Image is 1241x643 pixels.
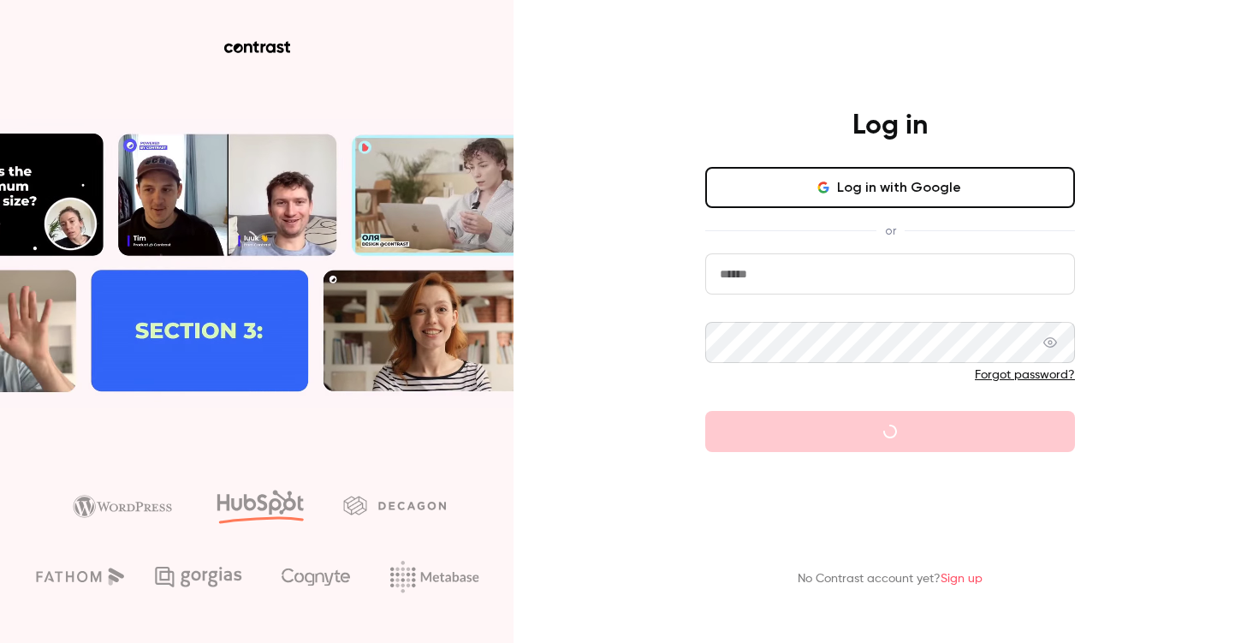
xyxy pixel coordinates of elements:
[343,496,446,515] img: decagon
[941,573,983,585] a: Sign up
[705,167,1075,208] button: Log in with Google
[852,109,928,143] h4: Log in
[975,369,1075,381] a: Forgot password?
[876,222,905,240] span: or
[798,570,983,588] p: No Contrast account yet?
